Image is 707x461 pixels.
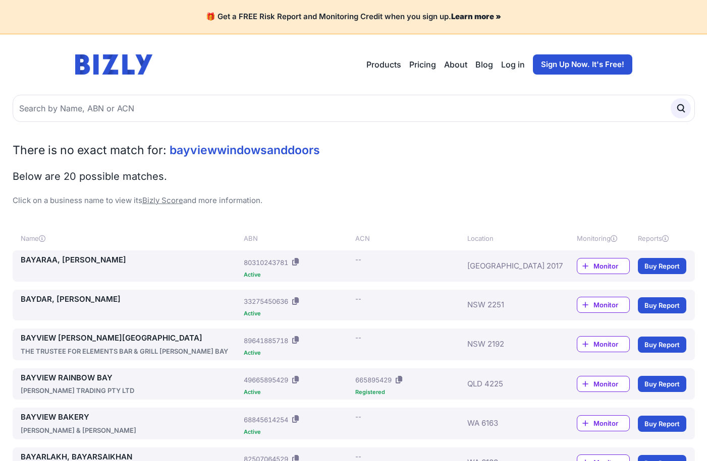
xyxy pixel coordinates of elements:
[21,412,240,423] a: BAYVIEW BAKERY
[593,339,629,349] span: Monitor
[638,297,686,313] a: Buy Report
[593,261,629,271] span: Monitor
[12,12,695,22] h4: 🎁 Get a FREE Risk Report and Monitoring Credit when you sign up.
[593,379,629,389] span: Monitor
[355,333,361,343] div: --
[244,350,351,356] div: Active
[638,416,686,432] a: Buy Report
[638,233,686,243] div: Reports
[577,415,630,431] a: Monitor
[244,257,288,268] div: 80310243781
[593,300,629,310] span: Monitor
[467,233,547,243] div: Location
[13,195,695,207] p: Click on a business name to view its and more information.
[577,376,630,392] a: Monitor
[467,412,547,435] div: WA 6163
[355,375,392,385] div: 665895429
[451,12,501,21] a: Learn more »
[355,254,361,265] div: --
[475,58,493,71] a: Blog
[577,336,630,352] a: Monitor
[13,170,167,182] span: Below are 20 possible matches.
[409,58,436,71] a: Pricing
[21,385,240,396] div: [PERSON_NAME] TRADING PTY LTD
[244,296,288,306] div: 33275450636
[21,233,240,243] div: Name
[501,58,525,71] a: Log in
[21,333,240,344] a: BAYVIEW [PERSON_NAME][GEOGRAPHIC_DATA]
[21,425,240,435] div: [PERSON_NAME] & [PERSON_NAME]
[467,254,547,278] div: [GEOGRAPHIC_DATA] 2017
[366,58,401,71] button: Products
[355,233,463,243] div: ACN
[244,415,288,425] div: 68845614254
[533,54,632,75] a: Sign Up Now. It's Free!
[467,294,547,317] div: NSW 2251
[638,337,686,353] a: Buy Report
[142,195,183,205] a: Bizly Score
[577,233,630,243] div: Monitoring
[444,58,467,71] a: About
[21,254,240,266] a: BAYARAA, [PERSON_NAME]
[21,294,240,305] a: BAYDAR, [PERSON_NAME]
[13,143,167,157] span: There is no exact match for:
[593,418,629,428] span: Monitor
[638,258,686,274] a: Buy Report
[21,346,240,356] div: THE TRUSTEE FOR ELEMENTS BAR & GRILL [PERSON_NAME] BAY
[467,372,547,396] div: QLD 4225
[244,389,351,395] div: Active
[244,429,351,435] div: Active
[13,95,695,122] input: Search by Name, ABN or ACN
[355,294,361,304] div: --
[355,389,463,395] div: Registered
[244,336,288,346] div: 89641885718
[467,333,547,356] div: NSW 2192
[21,372,240,384] a: BAYVIEW RAINBOW BAY
[170,143,320,157] span: bayviewwindowsanddoors
[244,272,351,278] div: Active
[355,412,361,422] div: --
[244,233,351,243] div: ABN
[244,311,351,316] div: Active
[577,258,630,274] a: Monitor
[244,375,288,385] div: 49665895429
[638,376,686,392] a: Buy Report
[577,297,630,313] a: Monitor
